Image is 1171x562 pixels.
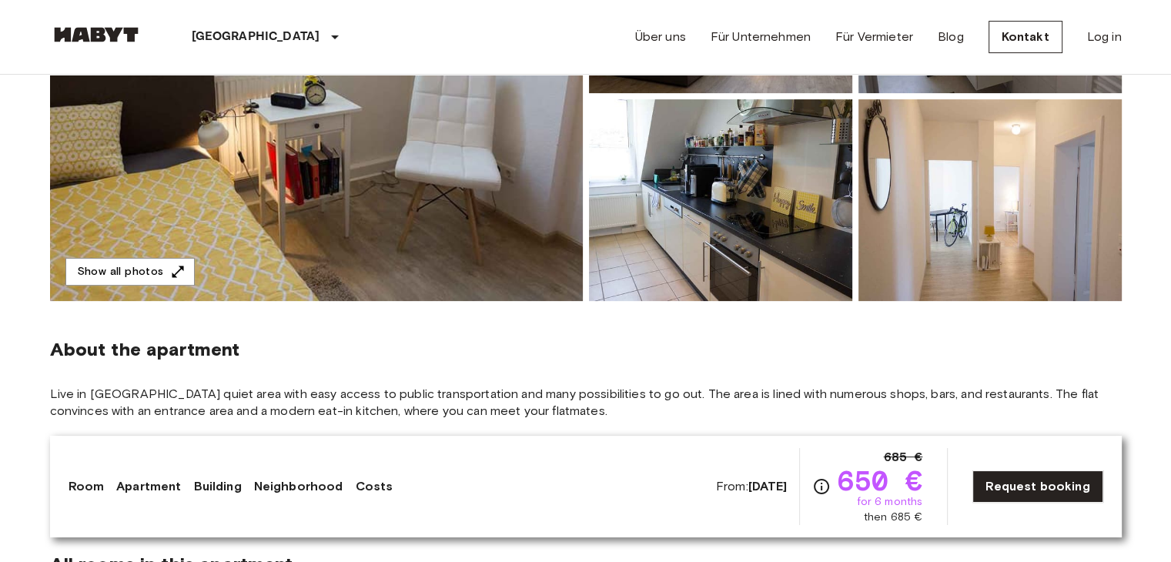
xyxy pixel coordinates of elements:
[972,470,1102,503] a: Request booking
[883,448,922,467] span: 685 €
[635,28,686,46] a: Über uns
[254,477,343,496] a: Neighborhood
[65,258,195,286] button: Show all photos
[864,510,923,525] span: then 685 €
[835,28,913,46] a: Für Vermieter
[50,386,1122,420] span: Live in [GEOGRAPHIC_DATA] quiet area with easy access to public transportation and many possibili...
[50,27,142,42] img: Habyt
[116,477,181,496] a: Apartment
[1087,28,1122,46] a: Log in
[938,28,964,46] a: Blog
[69,477,105,496] a: Room
[837,467,922,494] span: 650 €
[812,477,831,496] svg: Check cost overview for full price breakdown. Please note that discounts apply to new joiners onl...
[193,477,241,496] a: Building
[856,494,922,510] span: for 6 months
[355,477,393,496] a: Costs
[192,28,320,46] p: [GEOGRAPHIC_DATA]
[748,479,788,493] b: [DATE]
[989,21,1062,53] a: Kontakt
[50,338,240,361] span: About the apartment
[716,478,788,495] span: From:
[589,99,852,301] img: Picture of unit DE-04-013-001-01HF
[858,99,1122,301] img: Picture of unit DE-04-013-001-01HF
[711,28,811,46] a: Für Unternehmen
